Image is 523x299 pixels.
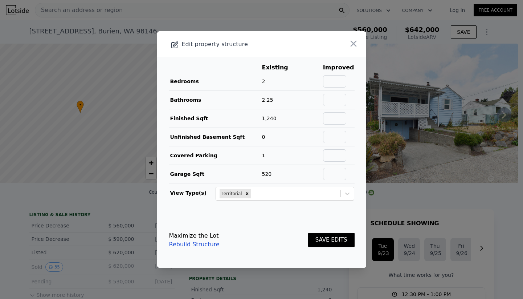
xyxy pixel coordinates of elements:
[262,63,299,72] th: Existing
[262,116,277,121] span: 1,240
[169,72,262,91] td: Bedrooms
[169,91,262,109] td: Bathrooms
[169,240,220,249] a: Rebuild Structure
[169,165,262,183] td: Garage Sqft
[308,233,355,247] button: SAVE EDITS
[323,63,355,72] th: Improved
[262,153,265,158] span: 1
[169,183,215,201] td: View Type(s)
[169,109,262,128] td: Finished Sqft
[169,128,262,146] td: Unfinished Basement Sqft
[262,134,265,140] span: 0
[169,146,262,165] td: Covered Parking
[262,171,272,177] span: 520
[157,39,324,49] div: Edit property structure
[243,189,251,198] div: Remove Territorial
[262,97,273,103] span: 2.25
[169,231,220,240] div: Maximize the Lot
[220,189,243,198] div: Territorial
[262,78,265,84] span: 2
